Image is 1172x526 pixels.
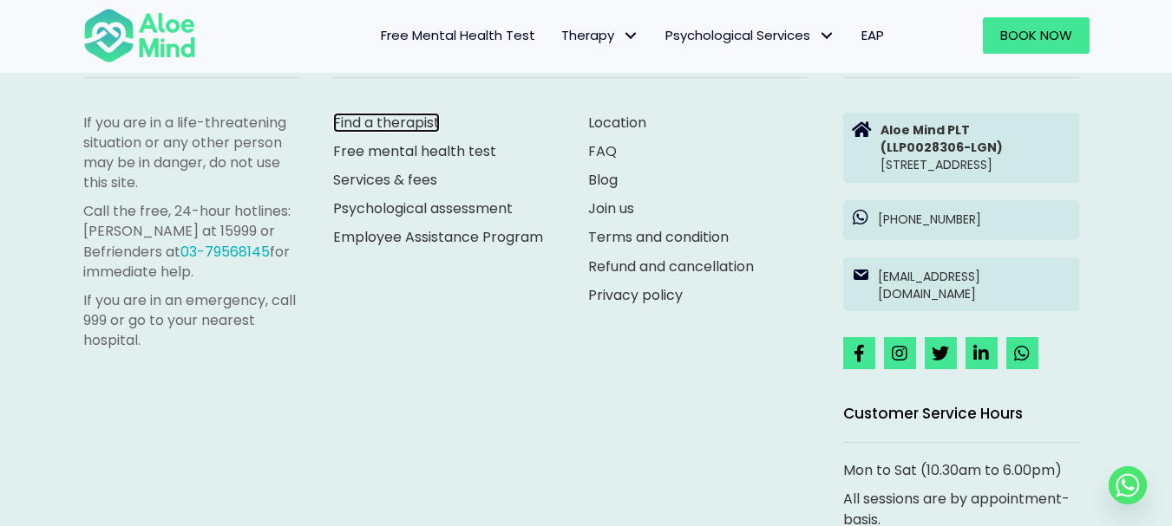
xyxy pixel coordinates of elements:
[881,121,970,139] strong: Aloe Mind PLT
[588,257,754,276] a: Refund and cancellation
[83,201,298,282] p: Call the free, 24-hour hotlines: [PERSON_NAME] at 15999 or Befrienders at for immediate help.
[561,26,639,44] span: Therapy
[219,17,897,54] nav: Menu
[381,26,535,44] span: Free Mental Health Test
[843,200,1079,240] a: [PHONE_NUMBER]
[843,257,1079,312] a: [EMAIL_ADDRESS][DOMAIN_NAME]
[619,23,644,49] span: Therapy: submenu
[83,7,196,64] img: Aloe mind Logo
[1000,26,1072,44] span: Book Now
[588,227,729,247] a: Terms and condition
[588,198,634,218] a: Join us
[588,141,617,161] a: FAQ
[1109,466,1147,504] a: Whatsapp
[83,290,298,351] p: If you are in an emergency, call 999 or go to your nearest hospital.
[333,198,513,218] a: Psychological assessment
[652,17,848,54] a: Psychological ServicesPsychological Services: submenu
[368,17,548,54] a: Free Mental Health Test
[843,460,1079,480] p: Mon to Sat (10.30am to 6.00pm)
[861,26,884,44] span: EAP
[333,170,437,190] a: Services & fees
[548,17,652,54] a: TherapyTherapy: submenu
[881,121,1071,174] p: [STREET_ADDRESS]
[878,268,1071,303] p: [EMAIL_ADDRESS][DOMAIN_NAME]
[881,139,1003,156] strong: (LLP0028306-LGN)
[878,211,1071,228] p: [PHONE_NUMBER]
[665,26,835,44] span: Psychological Services
[333,141,496,161] a: Free mental health test
[588,170,618,190] a: Blog
[180,242,270,262] a: 03-79568145
[815,23,840,49] span: Psychological Services: submenu
[848,17,897,54] a: EAP
[333,227,543,247] a: Employee Assistance Program
[843,403,1023,424] span: Customer Service Hours
[843,113,1079,183] a: Aloe Mind PLT(LLP0028306-LGN)[STREET_ADDRESS]
[983,17,1090,54] a: Book Now
[588,285,683,305] a: Privacy policy
[588,113,646,133] a: Location
[333,113,440,133] a: Find a therapist
[83,113,298,193] p: If you are in a life-threatening situation or any other person may be in danger, do not use this ...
